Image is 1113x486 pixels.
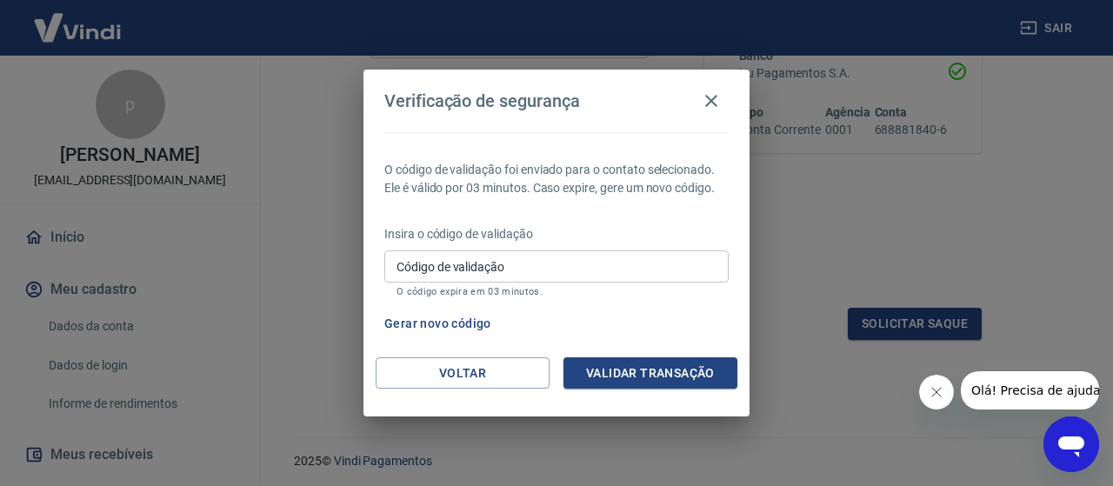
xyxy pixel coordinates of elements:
p: Insira o código de validação [384,225,729,243]
p: O código de validação foi enviado para o contato selecionado. Ele é válido por 03 minutos. Caso e... [384,161,729,197]
iframe: Botão para abrir a janela de mensagens [1043,416,1099,472]
iframe: Fechar mensagem [919,375,954,409]
button: Voltar [376,357,550,389]
iframe: Mensagem da empresa [961,371,1099,409]
button: Validar transação [563,357,737,389]
button: Gerar novo código [377,308,498,340]
h4: Verificação de segurança [384,90,580,111]
p: O código expira em 03 minutos. [397,286,716,297]
span: Olá! Precisa de ajuda? [10,12,146,26]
